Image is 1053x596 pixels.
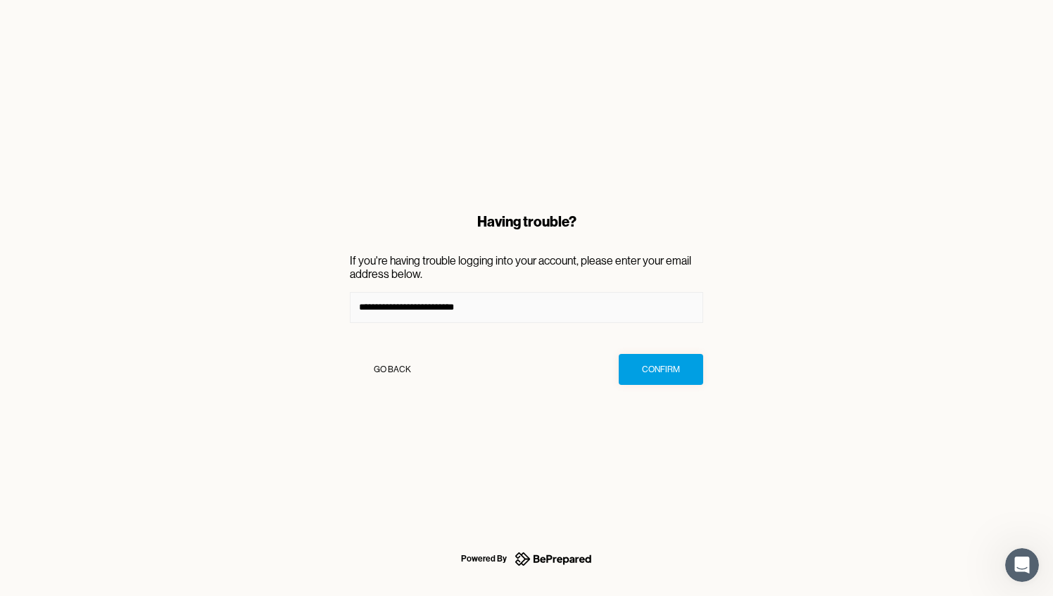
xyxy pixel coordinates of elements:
[350,254,703,281] p: If you're having trouble logging into your account, please enter your email address below.
[642,362,680,376] div: Confirm
[350,212,703,232] div: Having trouble?
[374,362,411,376] div: Go Back
[619,354,703,385] button: Confirm
[350,354,434,385] button: Go Back
[461,550,507,567] div: Powered By
[1005,548,1039,582] iframe: Intercom live chat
